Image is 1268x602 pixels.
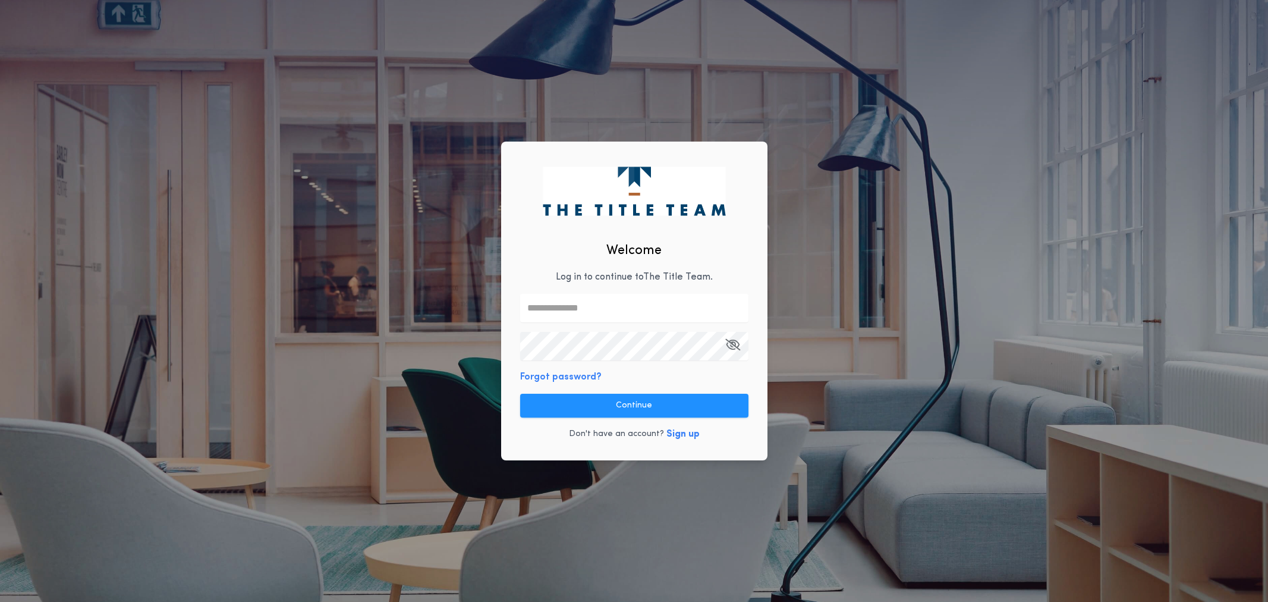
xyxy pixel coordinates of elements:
[520,394,748,418] button: Continue
[520,370,602,384] button: Forgot password?
[666,427,700,441] button: Sign up
[556,270,713,284] p: Log in to continue to The Title Team .
[569,428,664,440] p: Don't have an account?
[606,241,662,261] h2: Welcome
[543,167,725,215] img: logo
